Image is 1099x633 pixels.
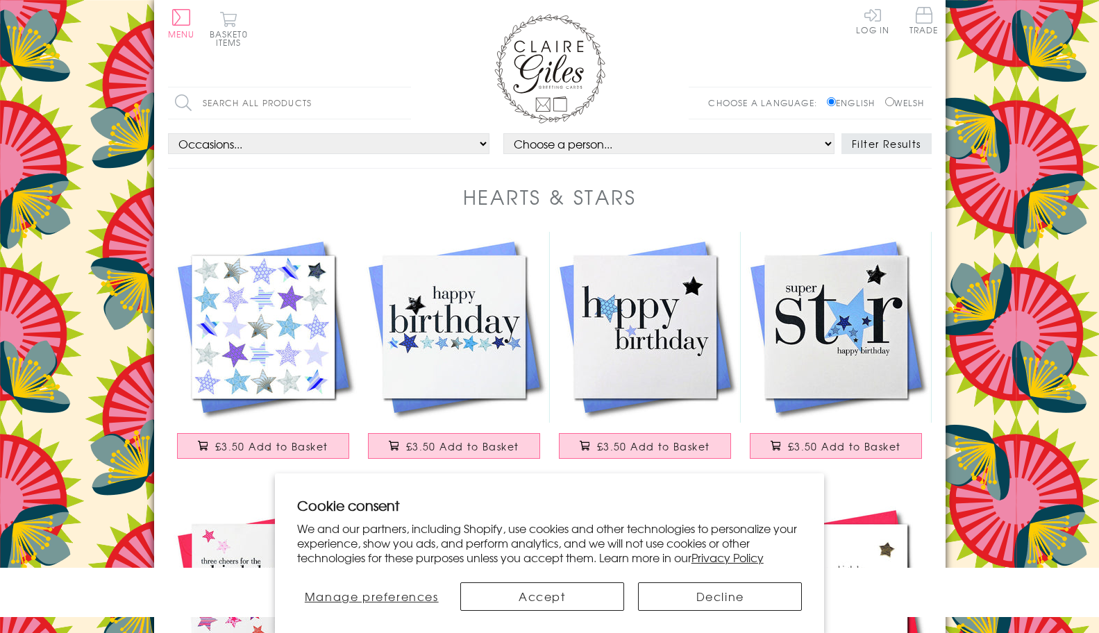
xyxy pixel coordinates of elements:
[841,133,932,154] button: Filter Results
[788,439,901,453] span: £3.50 Add to Basket
[597,439,710,453] span: £3.50 Add to Basket
[177,433,349,459] button: £3.50 Add to Basket
[827,96,882,109] label: English
[168,87,411,119] input: Search all products
[550,232,741,473] a: Birthday Card, Blue Stars, Happy Birthday, Embellished with a shiny padded star £3.50 Add to Basket
[559,433,731,459] button: £3.50 Add to Basket
[305,588,439,605] span: Manage preferences
[368,433,540,459] button: £3.50 Add to Basket
[216,28,248,49] span: 0 items
[168,232,359,423] img: General Card Card, Blue Stars, Embellished with a shiny padded star
[708,96,824,109] p: Choose a language:
[741,232,932,423] img: Birthday Card, Blue Stars, Super Star, Embellished with a padded star
[168,9,195,38] button: Menu
[856,7,889,34] a: Log In
[168,28,195,40] span: Menu
[460,582,624,611] button: Accept
[297,496,803,515] h2: Cookie consent
[741,232,932,473] a: Birthday Card, Blue Stars, Super Star, Embellished with a padded star £3.50 Add to Basket
[827,97,836,106] input: English
[406,439,519,453] span: £3.50 Add to Basket
[885,96,925,109] label: Welsh
[550,232,741,423] img: Birthday Card, Blue Stars, Happy Birthday, Embellished with a shiny padded star
[750,433,922,459] button: £3.50 Add to Basket
[297,521,803,564] p: We and our partners, including Shopify, use cookies and other technologies to personalize your ex...
[909,7,939,34] span: Trade
[168,232,359,473] a: General Card Card, Blue Stars, Embellished with a shiny padded star £3.50 Add to Basket
[297,582,446,611] button: Manage preferences
[210,11,248,47] button: Basket0 items
[909,7,939,37] a: Trade
[494,14,605,124] img: Claire Giles Greetings Cards
[638,582,802,611] button: Decline
[215,439,328,453] span: £3.50 Add to Basket
[463,183,637,211] h1: Hearts & Stars
[359,232,550,473] a: Birthday Card, Blue Stars, Happy Birthday, Embellished with a shiny padded star £3.50 Add to Basket
[885,97,894,106] input: Welsh
[691,549,764,566] a: Privacy Policy
[359,232,550,423] img: Birthday Card, Blue Stars, Happy Birthday, Embellished with a shiny padded star
[397,87,411,119] input: Search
